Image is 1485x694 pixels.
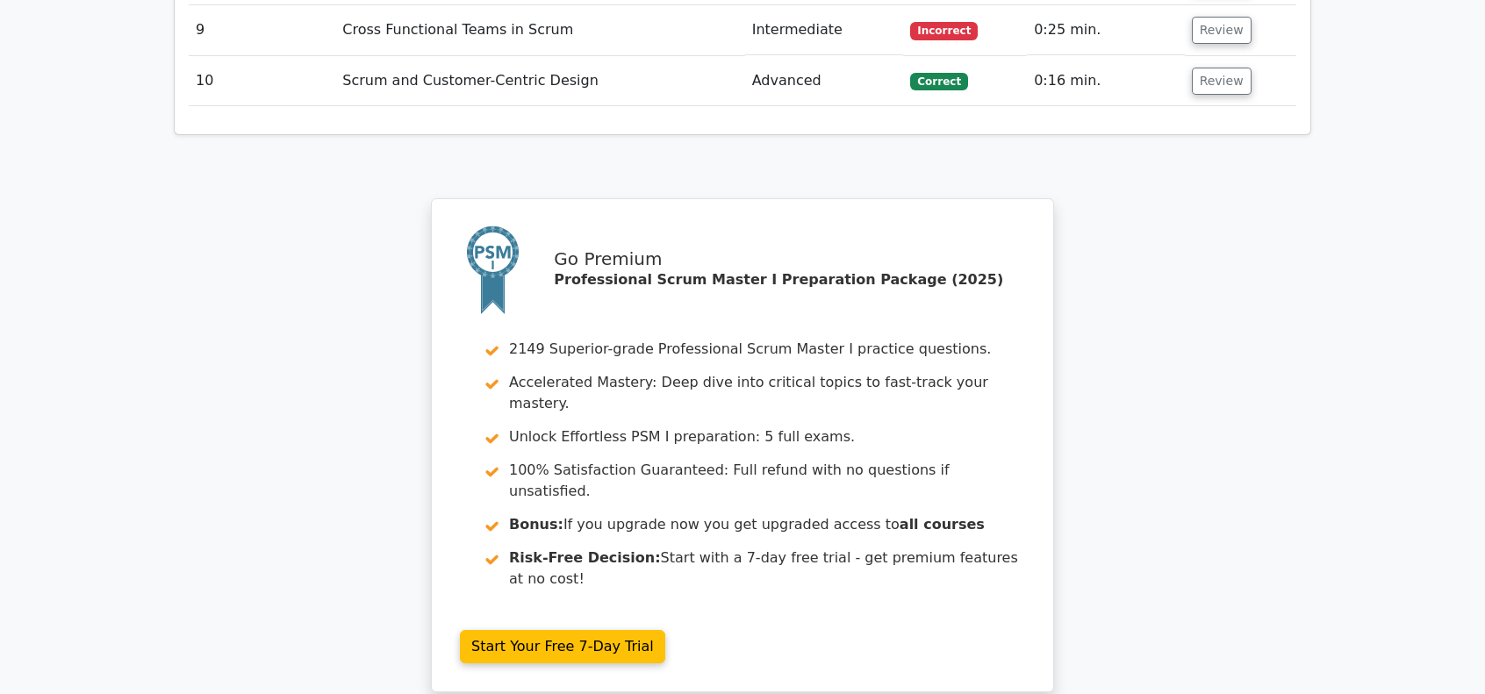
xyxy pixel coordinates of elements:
[910,22,978,39] span: Incorrect
[1192,17,1252,44] button: Review
[460,630,665,663] a: Start Your Free 7-Day Trial
[1027,5,1184,55] td: 0:25 min.
[745,5,904,55] td: Intermediate
[1027,56,1184,106] td: 0:16 min.
[745,56,904,106] td: Advanced
[335,5,744,55] td: Cross Functional Teams in Scrum
[189,56,335,106] td: 10
[189,5,335,55] td: 9
[335,56,744,106] td: Scrum and Customer-Centric Design
[910,73,967,90] span: Correct
[1192,68,1252,95] button: Review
